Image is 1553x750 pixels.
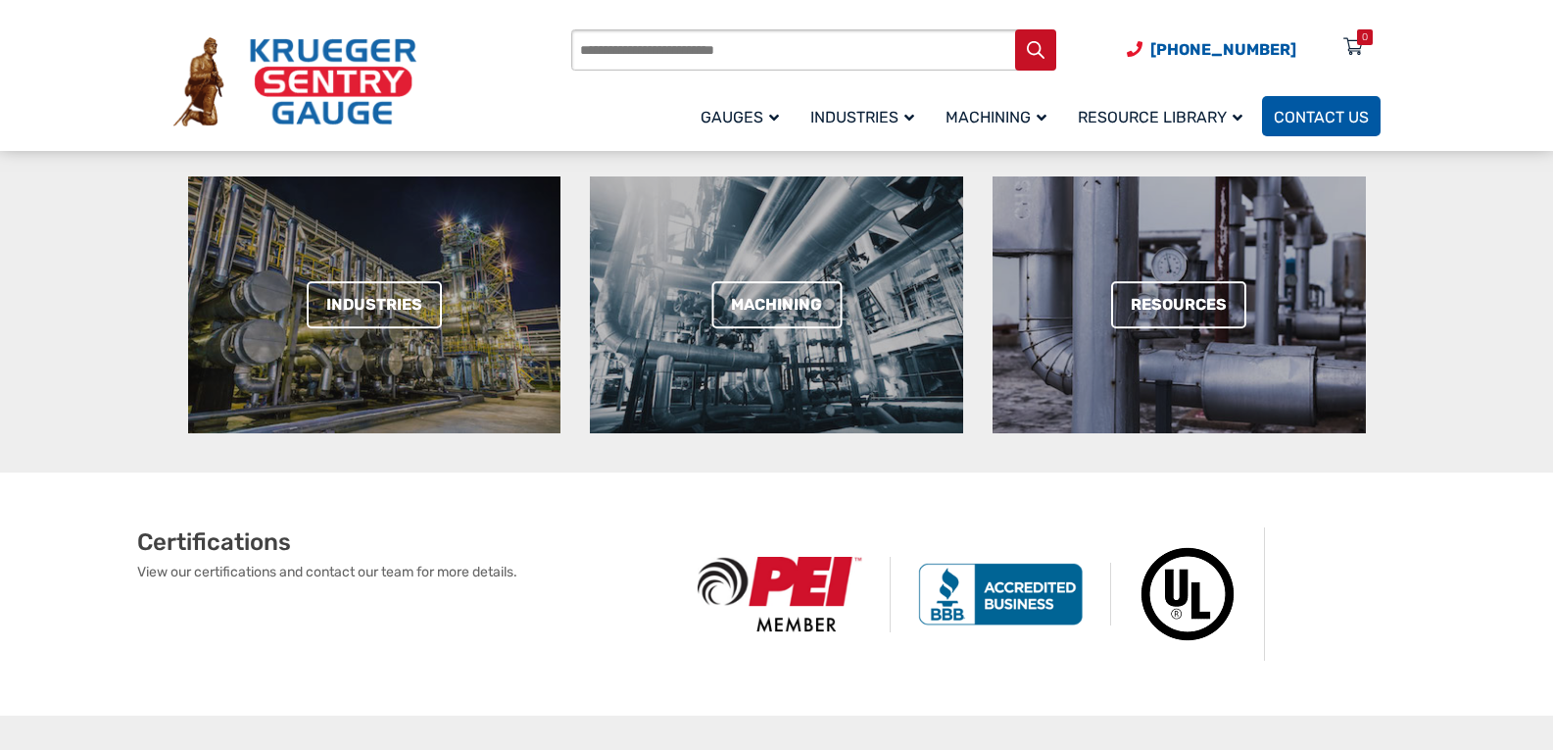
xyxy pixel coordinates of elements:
[1362,29,1368,45] div: 0
[1111,527,1265,661] img: Underwriters Laboratories
[1078,108,1242,126] span: Resource Library
[1111,281,1246,328] a: Resources
[810,108,914,126] span: Industries
[934,93,1066,139] a: Machining
[670,557,891,632] img: PEI Member
[1150,40,1296,59] span: [PHONE_NUMBER]
[1127,37,1296,62] a: Phone Number (920) 434-8860
[1262,96,1381,136] a: Contact Us
[891,563,1111,625] img: BBB
[307,281,442,328] a: Industries
[946,108,1046,126] span: Machining
[689,93,799,139] a: Gauges
[137,562,670,582] p: View our certifications and contact our team for more details.
[137,527,670,557] h2: Certifications
[711,281,842,328] a: Machining
[799,93,934,139] a: Industries
[1066,93,1262,139] a: Resource Library
[701,108,779,126] span: Gauges
[173,37,416,127] img: Krueger Sentry Gauge
[1274,108,1369,126] span: Contact Us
